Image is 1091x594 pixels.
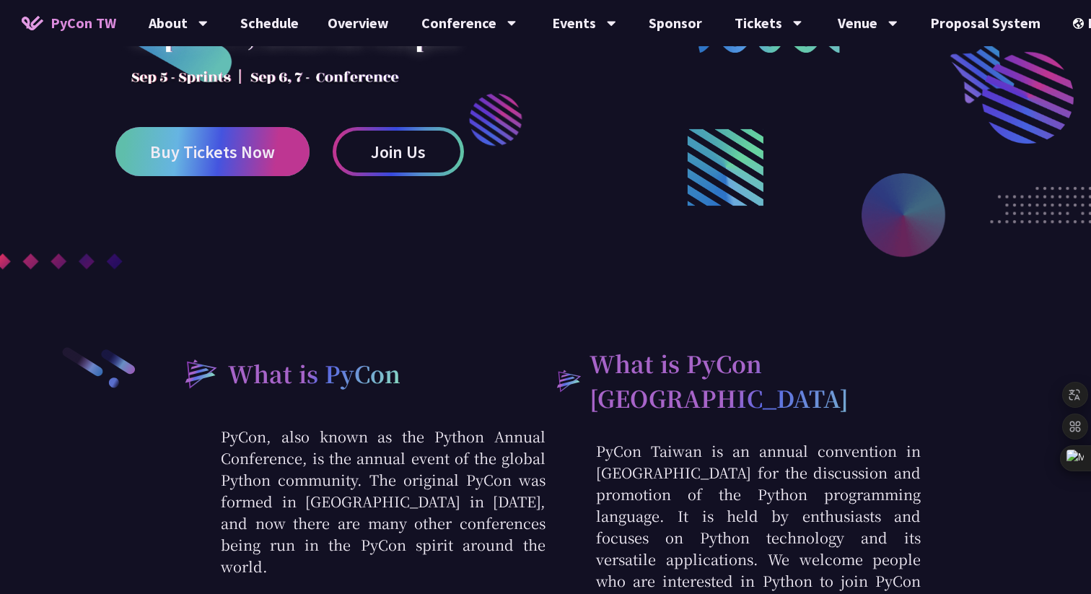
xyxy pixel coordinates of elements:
[7,5,131,41] a: PyCon TW
[371,143,426,161] span: Join Us
[22,16,43,30] img: Home icon of PyCon TW 2025
[170,426,545,577] p: PyCon, also known as the Python Annual Conference, is the annual event of the global Python commu...
[1073,18,1087,29] img: Locale Icon
[115,127,310,176] a: Buy Tickets Now
[545,359,590,401] img: heading-bullet
[590,346,921,415] h2: What is PyCon [GEOGRAPHIC_DATA]
[333,127,464,176] a: Join Us
[150,143,275,161] span: Buy Tickets Now
[228,356,400,390] h2: What is PyCon
[51,12,116,34] span: PyCon TW
[170,346,228,401] img: heading-bullet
